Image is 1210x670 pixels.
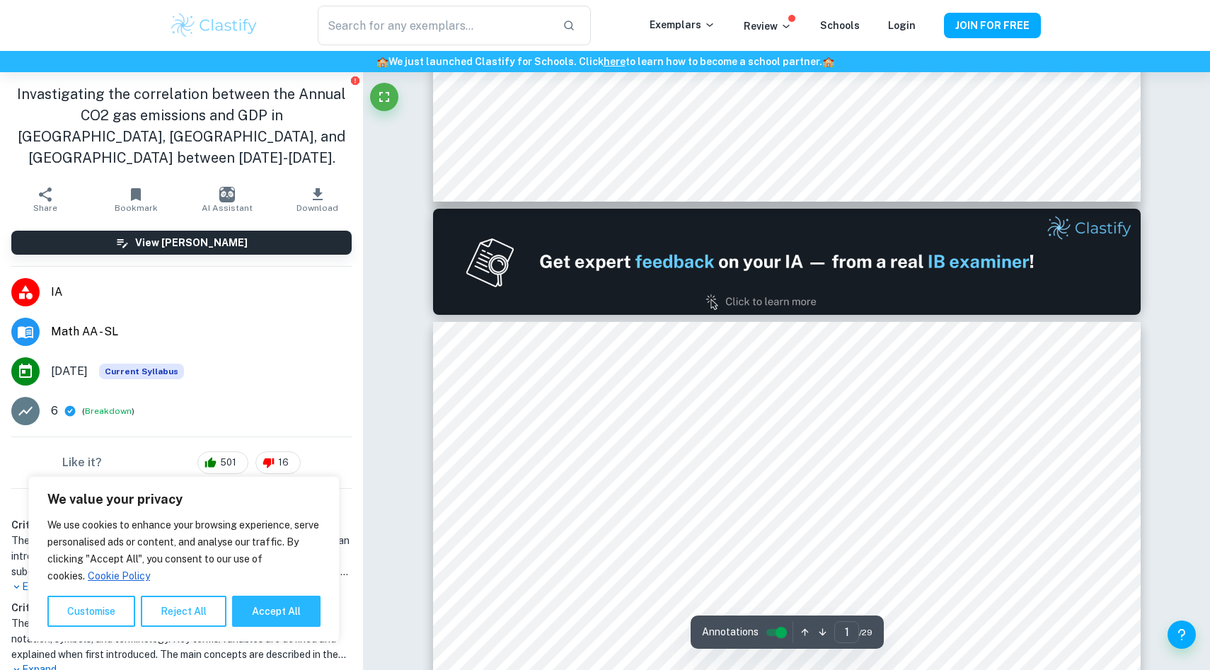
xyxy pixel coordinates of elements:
button: Reject All [141,596,226,627]
span: Math AA - SL [51,323,352,340]
span: Annotations [702,625,759,640]
button: Report issue [350,75,360,86]
button: Breakdown [85,405,132,417]
div: This exemplar is based on the current syllabus. Feel free to refer to it for inspiration/ideas wh... [99,364,184,379]
h6: Criterion B [ 4 / 4 ]: [11,600,352,616]
a: Login [888,20,916,31]
a: Schools [820,20,860,31]
h6: Criterion A [ 3 / 4 ]: [11,517,352,533]
button: Bookmark [91,180,181,219]
img: Ad [433,209,1141,315]
span: Download [296,203,338,213]
button: Fullscreen [370,83,398,111]
p: Exemplars [650,17,715,33]
a: here [604,56,626,67]
p: Review [744,18,792,34]
p: Expand [11,579,352,594]
span: 🏫 [376,56,388,67]
p: We use cookies to enhance your browsing experience, serve personalised ads or content, and analys... [47,516,321,584]
span: 501 [212,456,244,470]
span: AI Assistant [202,203,253,213]
span: 🏫 [822,56,834,67]
h6: Like it? [62,454,102,471]
span: / 29 [859,626,872,639]
h6: Examiner's summary [6,495,357,512]
h1: The student consistently and correctly uses correct mathematical notation, symbols, and terminolo... [11,616,352,662]
button: Download [272,180,363,219]
img: Clastify logo [169,11,259,40]
span: Share [33,203,57,213]
span: ( ) [82,405,134,418]
button: Accept All [232,596,321,627]
button: AI Assistant [182,180,272,219]
h1: Invastigating the correlation between the Annual CO2 gas emissions and GDP in [GEOGRAPHIC_DATA], ... [11,83,352,168]
input: Search for any exemplars... [318,6,551,45]
span: [DATE] [51,363,88,380]
button: View [PERSON_NAME] [11,231,352,255]
h6: We just launched Clastify for Schools. Click to learn how to become a school partner. [3,54,1207,69]
div: 16 [255,451,301,474]
h1: The student has successfully divided their work into sections, including an introduction, body, a... [11,533,352,579]
button: Help and Feedback [1168,620,1196,649]
div: We value your privacy [28,476,340,642]
button: Customise [47,596,135,627]
p: We value your privacy [47,491,321,508]
span: Bookmark [115,203,158,213]
span: 16 [270,456,296,470]
img: AI Assistant [219,187,235,202]
div: 501 [197,451,248,474]
button: JOIN FOR FREE [944,13,1041,38]
p: 6 [51,403,58,420]
h6: View [PERSON_NAME] [135,235,248,250]
span: Current Syllabus [99,364,184,379]
a: Cookie Policy [87,570,151,582]
span: IA [51,284,352,301]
